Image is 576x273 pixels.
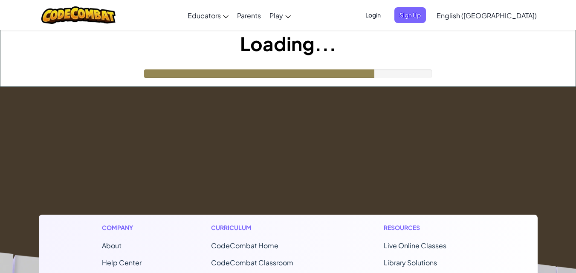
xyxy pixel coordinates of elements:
[360,7,386,23] button: Login
[102,258,142,267] a: Help Center
[183,4,233,27] a: Educators
[269,11,283,20] span: Play
[437,11,537,20] span: English ([GEOGRAPHIC_DATA])
[41,6,116,24] img: CodeCombat logo
[211,223,314,232] h1: Curriculum
[211,258,293,267] a: CodeCombat Classroom
[384,223,475,232] h1: Resources
[384,241,446,250] a: Live Online Classes
[188,11,221,20] span: Educators
[265,4,295,27] a: Play
[432,4,541,27] a: English ([GEOGRAPHIC_DATA])
[394,7,426,23] button: Sign Up
[102,223,142,232] h1: Company
[211,241,278,250] span: CodeCombat Home
[384,258,437,267] a: Library Solutions
[233,4,265,27] a: Parents
[0,30,576,57] h1: Loading...
[102,241,122,250] a: About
